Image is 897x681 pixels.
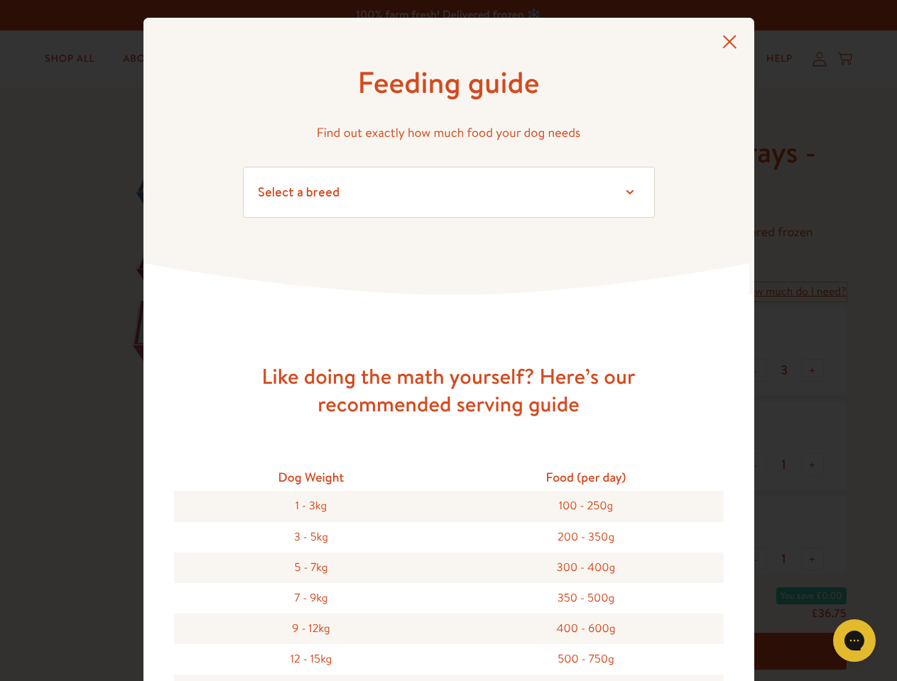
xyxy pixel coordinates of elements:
div: 5 - 7kg [174,553,449,583]
iframe: Gorgias live chat messenger [826,614,883,667]
div: 1 - 3kg [174,491,449,521]
div: 200 - 350g [449,522,724,553]
div: 100 - 250g [449,491,724,521]
div: 12 - 15kg [174,644,449,675]
p: Find out exactly how much food your dog needs [243,122,655,144]
div: Food (per day) [449,463,724,491]
h1: Feeding guide [243,63,655,102]
div: 500 - 750g [449,644,724,675]
div: 350 - 500g [449,583,724,614]
div: 400 - 600g [449,614,724,644]
div: 300 - 400g [449,553,724,583]
div: 7 - 9kg [174,583,449,614]
div: Dog Weight [174,463,449,491]
div: 3 - 5kg [174,522,449,553]
div: 9 - 12kg [174,614,449,644]
h3: Like doing the math yourself? Here’s our recommended serving guide [222,362,676,418]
